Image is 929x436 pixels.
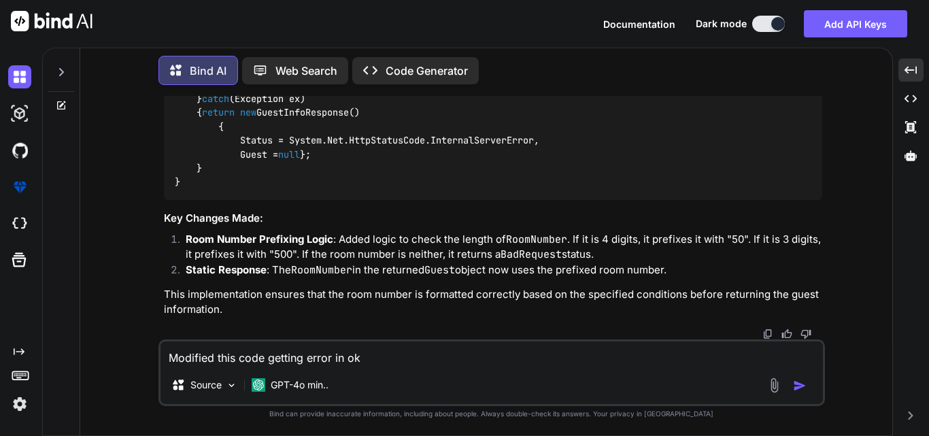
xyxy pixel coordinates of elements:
img: Bind AI [11,11,92,31]
img: settings [8,392,31,416]
img: cloudideIcon [8,212,31,235]
span: catch [202,93,229,105]
span: Documentation [603,18,675,30]
span: null [278,148,300,161]
p: Code Generator [386,63,468,79]
p: GPT-4o min.. [271,378,328,392]
strong: Static Response [186,263,267,276]
button: Documentation [603,17,675,31]
p: Bind can provide inaccurate information, including about people. Always double-check its answers.... [158,409,825,419]
img: icon [793,379,807,392]
img: githubDark [8,139,31,162]
li: : The in the returned object now uses the prefixed room number. [175,263,822,282]
p: Web Search [275,63,337,79]
img: GPT-4o mini [252,378,265,392]
img: darkChat [8,65,31,88]
span: new [240,107,256,119]
code: Guest [424,263,455,277]
p: Bind AI [190,63,226,79]
img: Pick Models [226,380,237,391]
strong: Room Number Prefixing Logic [186,233,333,246]
img: darkAi-studio [8,102,31,125]
p: Source [190,378,222,392]
code: RoomNumber [291,263,352,277]
li: : Added logic to check the length of . If it is 4 digits, it prefixes it with "50". If it is 3 di... [175,232,822,263]
img: copy [762,329,773,339]
img: like [781,329,792,339]
img: premium [8,175,31,199]
code: RoomNumber [506,233,567,246]
img: attachment [766,378,782,393]
button: Add API Keys [804,10,907,37]
h3: Key Changes Made: [164,211,822,227]
span: return [202,107,235,119]
img: dislike [800,329,811,339]
textarea: Modified this code getting error in ok [161,341,823,366]
code: BadRequest [501,248,562,261]
p: This implementation ensures that the room number is formatted correctly based on the specified co... [164,287,822,318]
span: Dark mode [696,17,747,31]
